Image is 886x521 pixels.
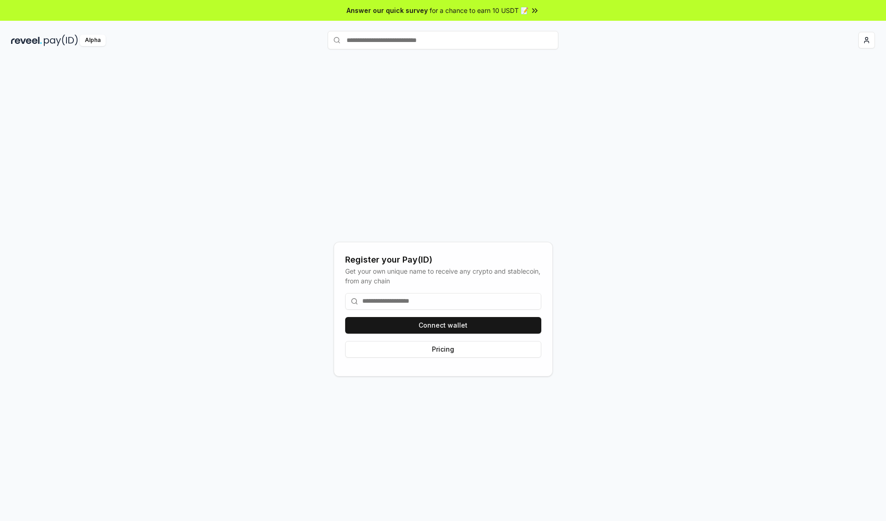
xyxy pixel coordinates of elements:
div: Register your Pay(ID) [345,253,541,266]
div: Get your own unique name to receive any crypto and stablecoin, from any chain [345,266,541,286]
button: Connect wallet [345,317,541,334]
span: Answer our quick survey [347,6,428,15]
div: Alpha [80,35,106,46]
span: for a chance to earn 10 USDT 📝 [430,6,528,15]
img: pay_id [44,35,78,46]
img: reveel_dark [11,35,42,46]
button: Pricing [345,341,541,358]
